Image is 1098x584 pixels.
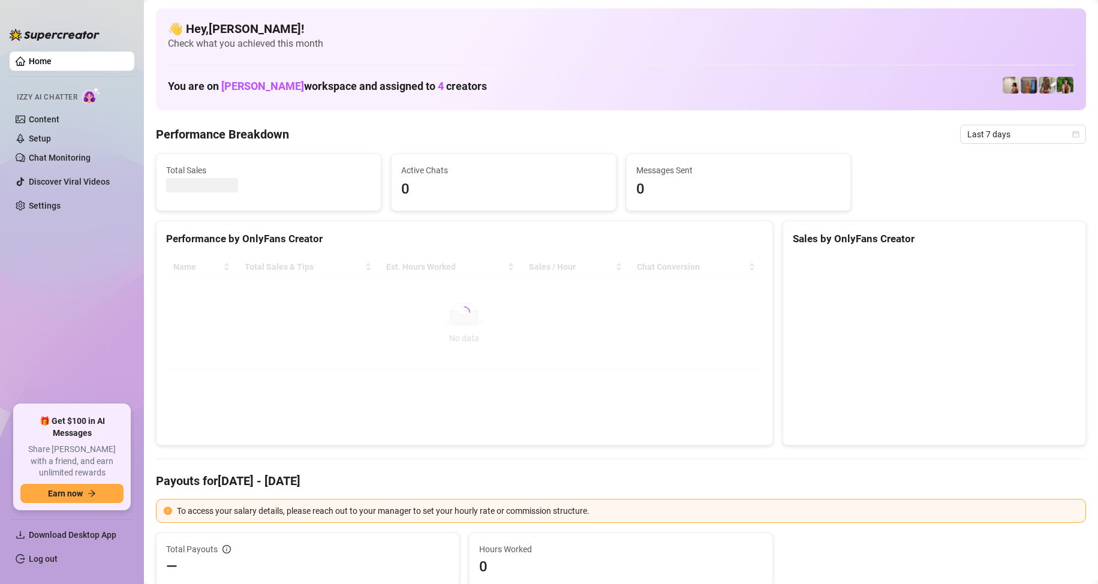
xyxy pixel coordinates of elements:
span: Total Sales [166,164,371,177]
h4: Payouts for [DATE] - [DATE] [156,472,1086,489]
a: Discover Viral Videos [29,177,110,186]
div: Performance by OnlyFans Creator [166,231,763,247]
span: Check what you achieved this month [168,37,1074,50]
span: arrow-right [88,489,96,498]
h4: Performance Breakdown [156,126,289,143]
span: download [16,530,25,540]
span: — [166,557,178,576]
h4: 👋 Hey, [PERSON_NAME] ! [168,20,1074,37]
a: Home [29,56,52,66]
span: Last 7 days [967,125,1079,143]
span: Share [PERSON_NAME] with a friend, and earn unlimited rewards [20,444,124,479]
img: AI Chatter [82,87,101,104]
span: Messages Sent [636,164,841,177]
h1: You are on workspace and assigned to creators [168,80,487,93]
span: 0 [401,178,606,201]
img: Nathaniel [1039,77,1055,94]
span: loading [456,305,472,320]
span: 0 [479,557,762,576]
span: info-circle [222,545,231,553]
a: Content [29,115,59,124]
span: 🎁 Get $100 in AI Messages [20,416,124,439]
div: To access your salary details, please reach out to your manager to set your hourly rate or commis... [177,504,1078,517]
img: Nathaniel [1057,77,1073,94]
span: 4 [438,80,444,92]
img: Ralphy [1003,77,1019,94]
span: Izzy AI Chatter [17,92,77,103]
a: Setup [29,134,51,143]
div: Sales by OnlyFans Creator [793,231,1076,247]
span: [PERSON_NAME] [221,80,304,92]
span: Active Chats [401,164,606,177]
span: 0 [636,178,841,201]
span: calendar [1072,131,1079,138]
span: Total Payouts [166,543,218,556]
span: Hours Worked [479,543,762,556]
span: Download Desktop App [29,530,116,540]
img: Wayne [1021,77,1037,94]
span: exclamation-circle [164,507,172,515]
button: Earn nowarrow-right [20,484,124,503]
a: Settings [29,201,61,210]
span: Earn now [48,489,83,498]
a: Log out [29,554,58,564]
a: Chat Monitoring [29,153,91,162]
img: logo-BBDzfeDw.svg [10,29,100,41]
